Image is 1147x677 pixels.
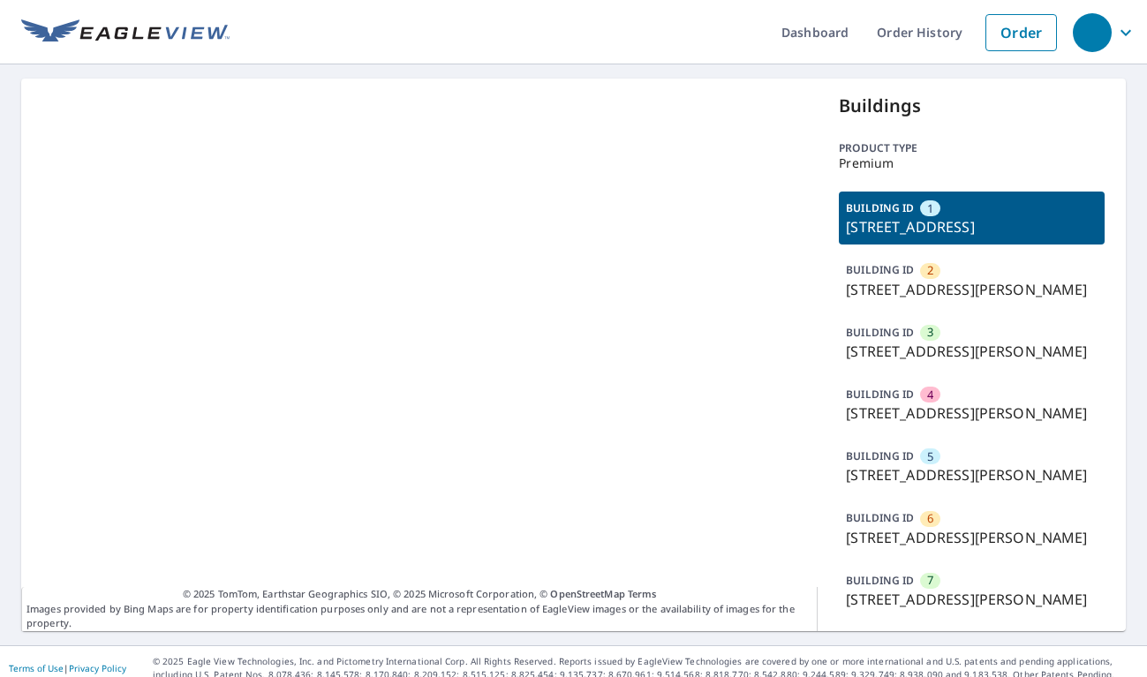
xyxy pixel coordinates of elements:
p: [STREET_ADDRESS][PERSON_NAME] [846,464,1098,485]
img: EV Logo [21,19,230,46]
span: © 2025 TomTom, Earthstar Geographics SIO, © 2025 Microsoft Corporation, © [183,587,657,602]
a: OpenStreetMap [550,587,624,600]
span: 4 [927,387,933,403]
p: [STREET_ADDRESS][PERSON_NAME] [846,341,1098,362]
p: BUILDING ID [846,325,914,340]
a: Privacy Policy [69,662,126,674]
p: BUILDING ID [846,573,914,588]
p: BUILDING ID [846,448,914,463]
span: 7 [927,572,933,589]
p: [STREET_ADDRESS][PERSON_NAME] [846,589,1098,610]
p: [STREET_ADDRESS][PERSON_NAME] [846,402,1098,424]
p: | [9,663,126,673]
p: BUILDING ID [846,510,914,525]
p: Premium [839,156,1105,170]
p: BUILDING ID [846,200,914,215]
p: BUILDING ID [846,262,914,277]
a: Terms of Use [9,662,64,674]
a: Terms [628,587,657,600]
p: [STREET_ADDRESS][PERSON_NAME] [846,279,1098,300]
a: Order [985,14,1057,51]
span: 3 [927,324,933,341]
p: Product type [839,140,1105,156]
p: Images provided by Bing Maps are for property identification purposes only and are not a represen... [21,587,818,631]
p: [STREET_ADDRESS] [846,216,1098,237]
span: 2 [927,262,933,279]
p: Buildings [839,93,1105,119]
span: 1 [927,200,933,217]
span: 5 [927,448,933,465]
p: [STREET_ADDRESS][PERSON_NAME] [846,527,1098,548]
span: 6 [927,510,933,527]
p: BUILDING ID [846,387,914,402]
